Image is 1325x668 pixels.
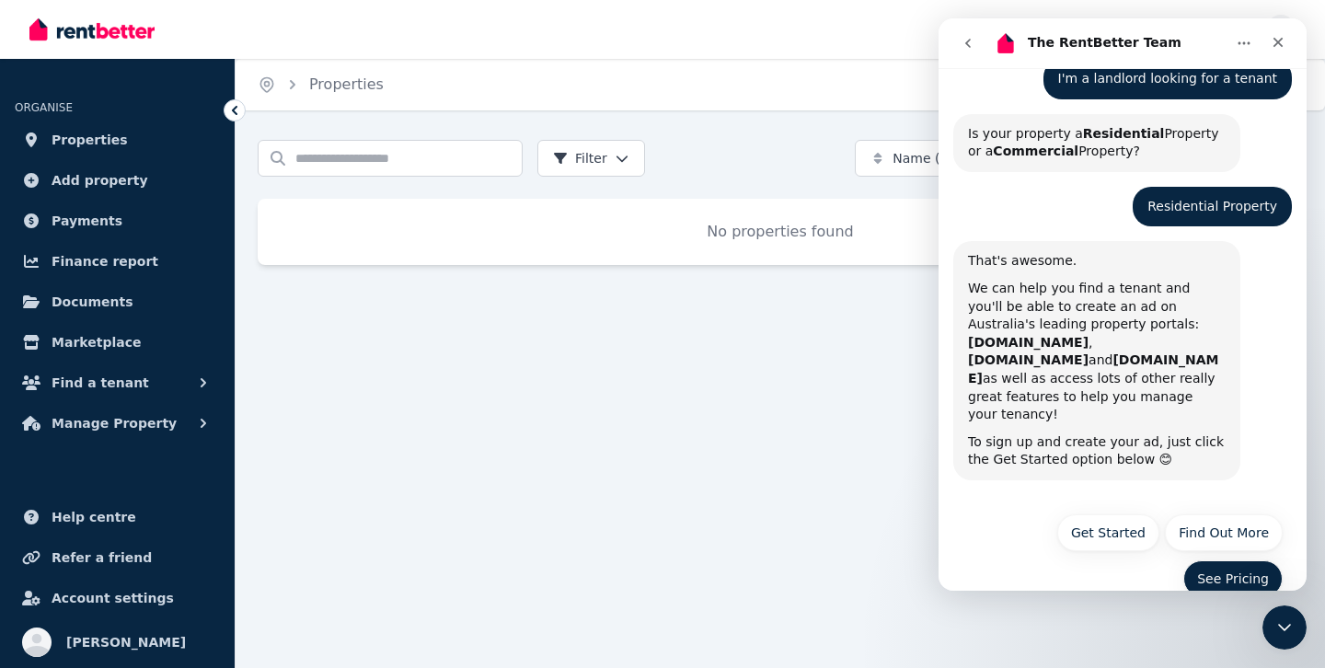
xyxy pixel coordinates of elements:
span: Filter [553,149,607,167]
a: Refer a friend [15,539,220,576]
span: Payments [52,210,122,232]
p: No properties found [280,221,1281,243]
span: Account settings [52,587,174,609]
a: Account settings [15,580,220,616]
a: Marketplace [15,324,220,361]
span: Marketplace [52,331,141,353]
span: [PERSON_NAME] [66,631,186,653]
span: Refer a friend [52,547,152,569]
a: Finance report [15,243,220,280]
a: Properties [15,121,220,158]
iframe: Intercom live chat [1262,605,1307,650]
iframe: Intercom live chat [939,18,1307,591]
a: Add property [15,162,220,199]
a: Help centre [15,499,220,536]
span: Properties [52,129,128,151]
span: Documents [52,291,133,313]
span: Manage Property [52,412,177,434]
button: See Pricing [245,542,344,579]
a: Payments [15,202,220,239]
span: Finance report [52,250,158,272]
a: Properties [309,75,384,93]
nav: Breadcrumb [236,59,406,110]
span: Help centre [52,506,136,528]
span: Find a tenant [52,372,149,394]
span: Name (A-Z) [893,149,967,167]
img: RentBetter [29,16,155,43]
button: Find a tenant [15,364,220,401]
span: ORGANISE [15,101,73,114]
button: Manage Property [15,405,220,442]
a: Documents [15,283,220,320]
span: Add property [52,169,148,191]
button: Name (A-Z) [855,140,1031,177]
button: Filter [537,140,645,177]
